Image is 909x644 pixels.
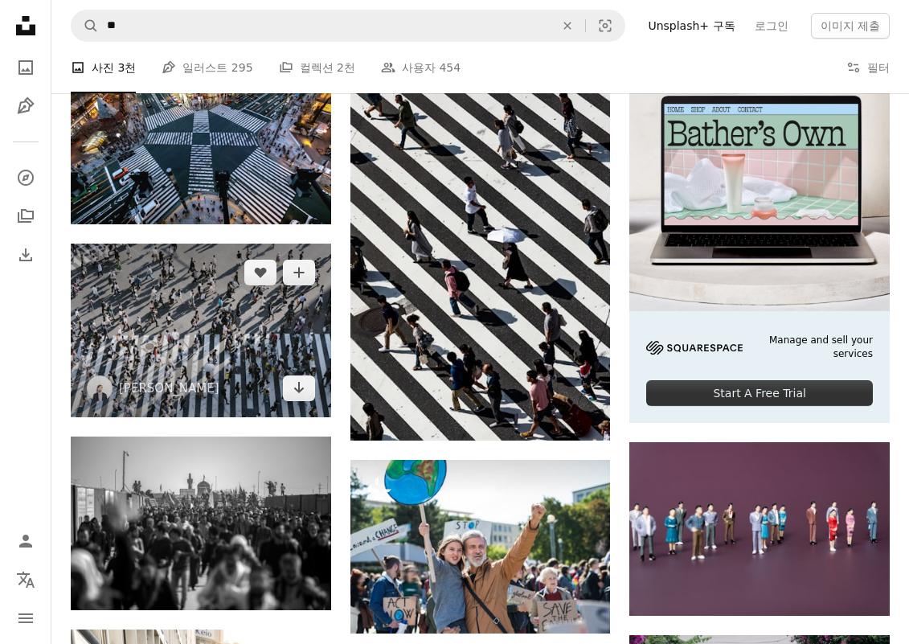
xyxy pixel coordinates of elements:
[71,51,331,224] img: 긴자, 도쿄, 일본의 밤에 교차로의 공중 전망.
[71,130,331,145] a: 긴자, 도쿄, 일본의 밤에 교차로의 공중 전망.
[71,323,331,338] a: Raod를 걷는 사람들의 조감도
[231,59,253,76] span: 295
[846,42,890,93] button: 필터
[350,460,611,634] img: 기후 변화에 대한 세계적인 파업에 대한 플래카드와 포스터를 든 사람들.
[745,13,798,39] a: 로그인
[71,244,331,417] img: Raod를 걷는 사람들의 조감도
[119,380,219,396] a: [PERSON_NAME]
[381,42,461,93] a: 사용자 454
[646,380,873,406] div: Start A Free Trial
[629,51,890,311] img: file-1707883121023-8e3502977149image
[71,516,331,531] a: 도로를 걷고 있는 사람의 그룹
[10,525,42,557] a: 로그인 / 가입
[10,162,42,194] a: 탐색
[10,200,42,232] a: 컬렉션
[439,59,461,76] span: 454
[638,13,744,39] a: Unsplash+ 구독
[71,10,625,42] form: 사이트 전체에서 이미지 찾기
[811,13,890,39] button: 이미지 제출
[350,51,611,441] img: 보행자 도로를 걷는 사람들
[283,375,315,401] a: 다운로드
[10,602,42,634] button: 메뉴
[350,238,611,252] a: 보행자 도로를 걷는 사람들
[71,437,331,610] img: 도로를 걷고 있는 사람의 그룹
[10,90,42,122] a: 일러스트
[646,341,743,355] img: file-1705255347840-230a6ab5bca9image
[762,334,873,361] span: Manage and sell your services
[629,522,890,536] a: 무대에 서 있는 한 무리의 사람들
[629,51,890,423] a: Manage and sell your servicesStart A Free Trial
[87,375,113,401] img: Ryoji Iwata의 프로필로 이동
[10,10,42,45] a: 홈 — Unsplash
[586,10,624,41] button: 시각적 검색
[10,564,42,596] button: 언어
[337,59,355,76] span: 2천
[629,442,890,616] img: 무대에 서 있는 한 무리의 사람들
[244,260,276,285] button: 좋아요
[10,239,42,271] a: 다운로드 내역
[279,42,355,93] a: 컬렉션 2천
[550,10,585,41] button: 삭제
[72,10,99,41] button: Unsplash 검색
[10,51,42,84] a: 사진
[283,260,315,285] button: 컬렉션에 추가
[350,539,611,554] a: 기후 변화에 대한 세계적인 파업에 대한 플래카드와 포스터를 든 사람들.
[162,42,252,93] a: 일러스트 295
